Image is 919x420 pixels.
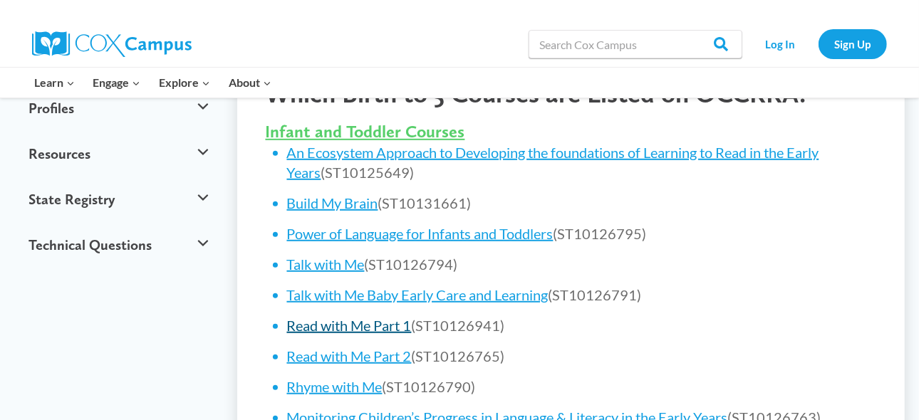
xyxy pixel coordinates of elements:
button: Technical Questions [21,222,216,268]
a: Sign Up [819,29,887,58]
a: An Ecosystem Approach to Developing the foundations of Learning to Read in the Early Years [287,144,819,181]
a: Log In [749,29,811,58]
li: (ST10126765) [287,346,877,366]
button: Child menu of About [219,68,281,98]
button: Child menu of Engage [84,68,150,98]
a: Talk with Me [287,256,365,273]
a: Build My Brain [287,194,378,211]
nav: Primary Navigation [25,68,280,98]
a: Rhyme with Me [287,378,383,395]
nav: Secondary Navigation [749,29,887,58]
li: (ST10131661) [287,193,877,213]
li: (ST10125649) [287,142,877,182]
a: Power of Language for Infants and Toddlers [287,225,554,242]
a: Talk with Me Baby Early Care and Learning [287,286,549,303]
li: (ST10126794) [287,254,877,274]
li: (ST10126941) [287,315,877,335]
button: Child menu of Learn [25,68,84,98]
span: Infant and Toddler Courses [266,121,465,142]
a: Read with Me Part 1 [287,317,412,334]
input: Search Cox Campus [529,30,742,58]
a: Read with Me Part 2 [287,347,412,364]
button: Resources [21,131,216,177]
button: Profiles [21,85,216,131]
button: Child menu of Explore [150,68,219,98]
button: State Registry [21,177,216,222]
img: Cox Campus [32,31,192,57]
li: (ST10126791) [287,285,877,305]
li: (ST10126795) [287,224,877,243]
li: (ST10126790) [287,377,877,397]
